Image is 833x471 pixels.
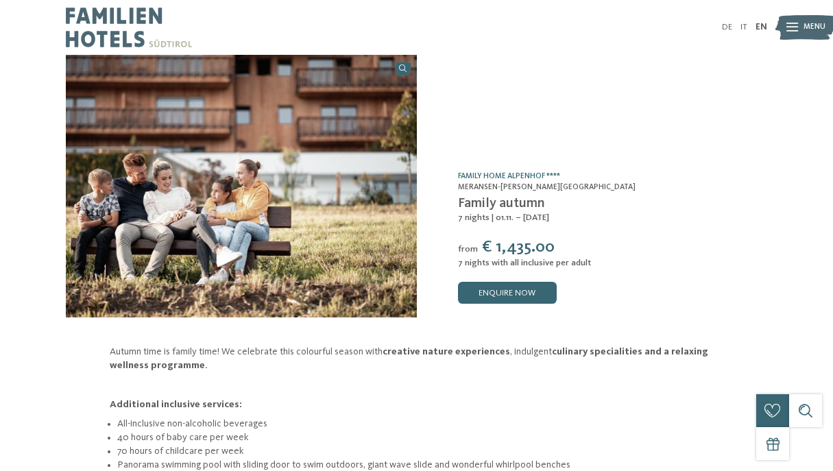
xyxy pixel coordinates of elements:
[458,183,636,191] span: Meransen-[PERSON_NAME][GEOGRAPHIC_DATA]
[491,213,549,222] span: | 01.11. – [DATE]
[458,245,478,254] span: from
[458,172,560,180] a: Family Home Alpenhof ****
[66,55,417,317] img: Family autumn
[117,417,723,431] li: All-inclusive non-alcoholic beverages
[110,400,242,409] strong: Additional inclusive services:
[458,213,490,222] span: 7 nights
[458,282,557,304] a: enquire now
[804,22,825,33] span: Menu
[110,345,724,372] p: Autumn time is family time! We celebrate this colourful season with , indulgent .
[482,239,555,256] span: € 1,435.00
[383,347,510,357] strong: creative nature experiences
[756,23,767,32] a: EN
[740,23,747,32] a: IT
[458,258,591,267] span: 7 nights with all inclusive per adult
[722,23,732,32] a: DE
[117,431,723,444] li: 40 hours of baby care per week
[117,444,723,458] li: 70 hours of childcare per week
[458,197,545,210] span: Family autumn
